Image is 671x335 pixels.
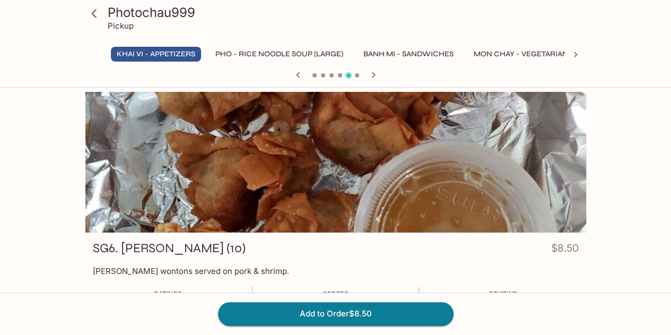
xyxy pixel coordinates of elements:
[85,92,586,233] div: SG6. Hoanh Thanh Chien (10)
[111,47,201,62] button: Khai Vi - Appetizers
[323,290,348,298] span: Orders
[489,290,517,298] span: Reviews
[93,240,246,256] h3: SG6. [PERSON_NAME] (10)
[210,47,349,62] button: Pho - Rice Noodle Soup (Large)
[108,4,582,21] h3: Photochau999
[108,21,134,31] p: Pickup
[218,302,454,325] button: Add to Order$8.50
[154,290,182,298] span: Ratings
[93,266,579,276] p: [PERSON_NAME] wontons served on pork & shrimp.
[551,240,579,261] h4: $8.50
[468,47,609,62] button: Mon Chay - Vegetarian Entrees
[358,47,459,62] button: Banh Mi - Sandwiches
